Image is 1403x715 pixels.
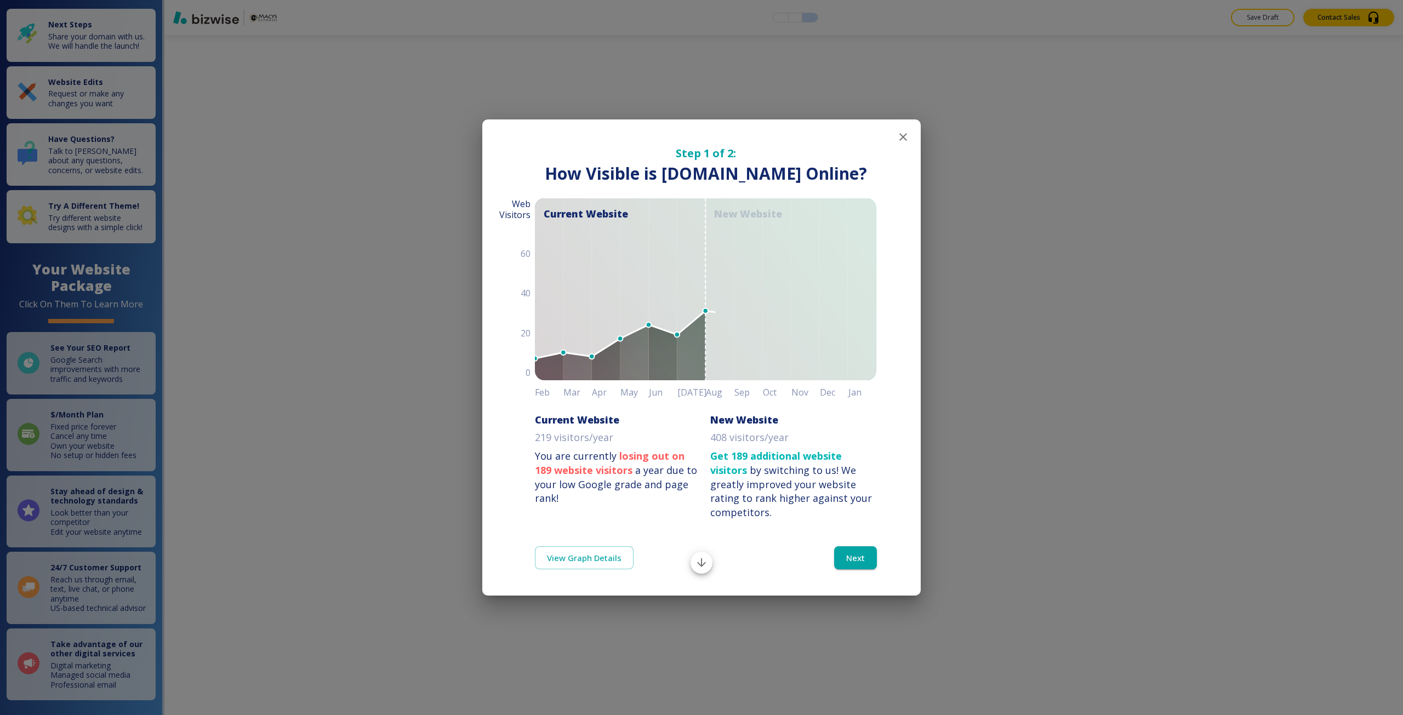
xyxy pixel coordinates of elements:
[848,385,877,400] h6: Jan
[710,449,842,477] strong: Get 189 additional website visitors
[563,385,592,400] h6: Mar
[791,385,820,400] h6: Nov
[535,385,563,400] h6: Feb
[834,546,877,569] button: Next
[535,546,634,569] a: View Graph Details
[535,449,685,477] strong: losing out on 189 website visitors
[710,449,877,520] p: by switching to us!
[710,413,778,426] h6: New Website
[535,431,613,445] p: 219 visitors/year
[535,413,619,426] h6: Current Website
[763,385,791,400] h6: Oct
[710,431,789,445] p: 408 visitors/year
[734,385,763,400] h6: Sep
[820,385,848,400] h6: Dec
[706,385,734,400] h6: Aug
[535,449,701,506] p: You are currently a year due to your low Google grade and page rank!
[677,385,706,400] h6: [DATE]
[649,385,677,400] h6: Jun
[620,385,649,400] h6: May
[592,385,620,400] h6: Apr
[691,552,712,574] button: Scroll to bottom
[710,464,872,519] div: We greatly improved your website rating to rank higher against your competitors.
